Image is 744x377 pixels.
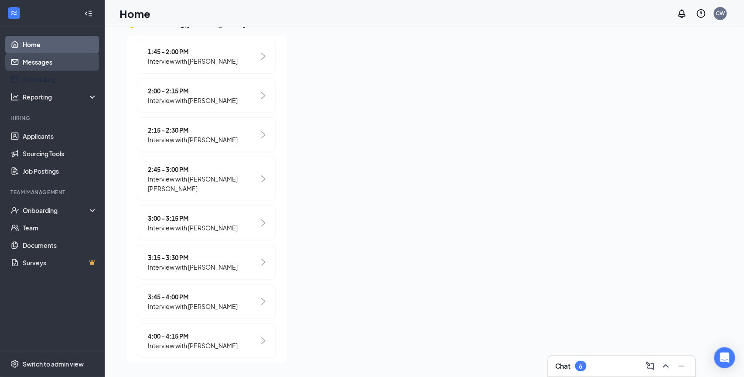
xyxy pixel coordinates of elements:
svg: WorkstreamLogo [10,9,18,17]
span: 3:15 - 3:30 PM [148,253,238,262]
span: 4:00 - 4:15 PM [148,331,238,341]
h3: Chat [555,361,571,371]
a: Documents [23,236,97,254]
button: Minimize [675,359,689,373]
svg: ComposeMessage [645,361,655,371]
a: Messages [23,53,97,71]
span: Interview with [PERSON_NAME] [148,223,238,233]
svg: ChevronUp [661,361,671,371]
div: 6 [579,363,583,370]
a: Scheduling [23,71,97,88]
span: Interview with [PERSON_NAME] [148,135,238,144]
span: Interview with [PERSON_NAME] [148,262,238,272]
svg: Collapse [84,9,93,18]
div: Open Intercom Messenger [714,347,735,368]
svg: Analysis [10,93,19,101]
span: Interview with [PERSON_NAME] [PERSON_NAME] [148,174,259,193]
div: CW [716,10,725,17]
span: 2:00 - 2:15 PM [148,86,238,96]
a: Sourcing Tools [23,145,97,162]
svg: UserCheck [10,206,19,215]
svg: Settings [10,360,19,368]
span: Interview with [PERSON_NAME] [148,56,238,66]
svg: Notifications [677,8,687,19]
a: Home [23,36,97,53]
span: 3:00 - 3:15 PM [148,213,238,223]
div: Team Management [10,188,96,196]
h1: Home [119,6,150,21]
button: ChevronUp [659,359,673,373]
span: 3:45 - 4:00 PM [148,292,238,302]
a: Job Postings [23,162,97,180]
span: 1:45 - 2:00 PM [148,47,238,56]
span: Interview with [PERSON_NAME] [148,96,238,105]
div: Onboarding [23,206,90,215]
div: Switch to admin view [23,360,84,368]
svg: QuestionInfo [696,8,706,19]
button: ComposeMessage [643,359,657,373]
div: Reporting [23,93,98,101]
span: 2:45 - 3:00 PM [148,165,259,174]
svg: Minimize [676,361,687,371]
span: Interview with [PERSON_NAME] [148,302,238,311]
span: Interview with [PERSON_NAME] [148,341,238,350]
div: Hiring [10,114,96,122]
a: SurveysCrown [23,254,97,271]
a: Applicants [23,127,97,145]
a: Team [23,219,97,236]
span: 2:15 - 2:30 PM [148,125,238,135]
